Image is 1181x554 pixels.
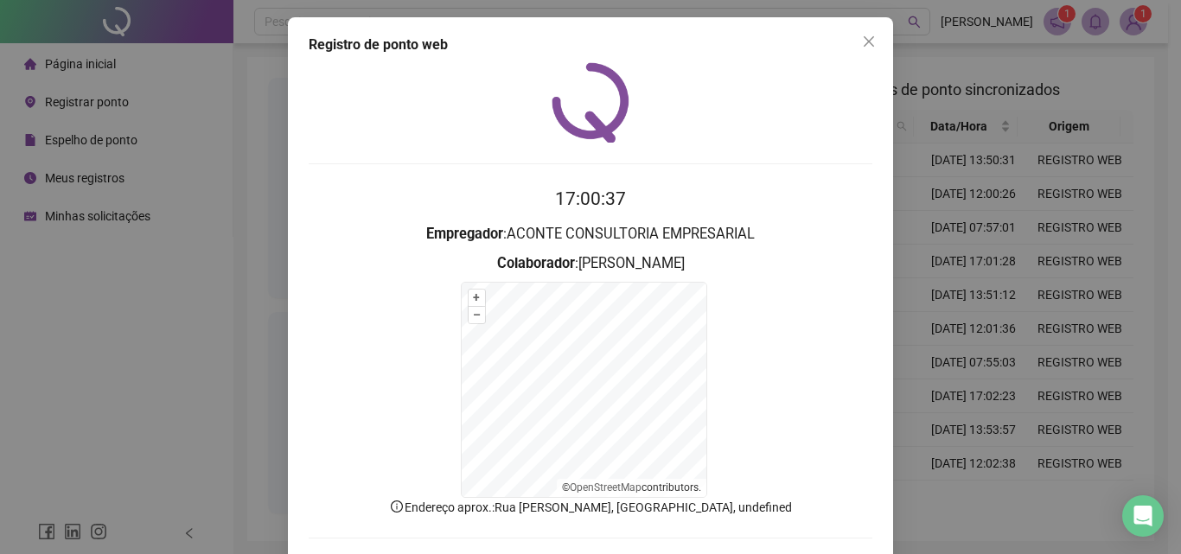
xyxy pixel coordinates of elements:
[469,307,485,323] button: –
[570,481,642,494] a: OpenStreetMap
[469,290,485,306] button: +
[309,252,872,275] h3: : [PERSON_NAME]
[309,35,872,55] div: Registro de ponto web
[426,226,503,242] strong: Empregador
[1122,495,1164,537] div: Open Intercom Messenger
[497,255,575,271] strong: Colaborador
[309,223,872,245] h3: : ACONTE CONSULTORIA EMPRESARIAL
[562,481,701,494] li: © contributors.
[555,188,626,209] time: 17:00:37
[862,35,876,48] span: close
[389,499,405,514] span: info-circle
[855,28,883,55] button: Close
[552,62,629,143] img: QRPoint
[309,498,872,517] p: Endereço aprox. : Rua [PERSON_NAME], [GEOGRAPHIC_DATA], undefined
